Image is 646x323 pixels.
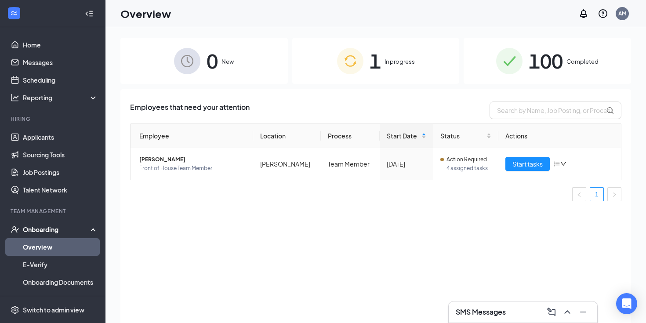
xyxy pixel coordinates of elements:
div: Open Intercom Messenger [616,293,637,314]
a: Sourcing Tools [23,146,98,163]
a: Onboarding Documents [23,273,98,291]
div: Onboarding [23,225,91,234]
a: Scheduling [23,71,98,89]
span: left [577,192,582,197]
span: Start tasks [512,159,543,169]
svg: Analysis [11,93,19,102]
svg: ComposeMessage [546,307,557,317]
li: 1 [590,187,604,201]
span: bars [553,160,560,167]
svg: Settings [11,305,19,314]
span: [PERSON_NAME] [139,155,246,164]
li: Next Page [607,187,621,201]
td: [PERSON_NAME] [253,148,321,180]
span: Front of House Team Member [139,164,246,173]
div: Reporting [23,93,98,102]
input: Search by Name, Job Posting, or Process [490,102,621,119]
span: 0 [207,46,218,76]
span: Employees that need your attention [130,102,250,119]
svg: WorkstreamLogo [10,9,18,18]
th: Location [253,124,321,148]
div: Hiring [11,115,96,123]
svg: Collapse [85,9,94,18]
div: AM [618,10,626,17]
span: 100 [529,46,563,76]
a: Home [23,36,98,54]
th: Status [433,124,498,148]
button: ChevronUp [560,305,574,319]
th: Process [321,124,380,148]
a: E-Verify [23,256,98,273]
svg: ChevronUp [562,307,573,317]
span: down [560,161,566,167]
a: 1 [590,188,603,201]
span: Action Required [446,155,487,164]
span: In progress [385,57,415,66]
span: right [612,192,617,197]
span: New [221,57,234,66]
th: Employee [131,124,253,148]
th: Actions [498,124,621,148]
span: Start Date [387,131,420,141]
h1: Overview [120,6,171,21]
span: Completed [566,57,599,66]
div: Switch to admin view [23,305,84,314]
td: Team Member [321,148,380,180]
h3: SMS Messages [456,307,506,317]
div: [DATE] [387,159,426,169]
span: 4 assigned tasks [446,164,491,173]
button: left [572,187,586,201]
a: Applicants [23,128,98,146]
button: ComposeMessage [544,305,559,319]
a: Activity log [23,291,98,308]
svg: UserCheck [11,225,19,234]
a: Job Postings [23,163,98,181]
a: Talent Network [23,181,98,199]
li: Previous Page [572,187,586,201]
button: Start tasks [505,157,550,171]
span: 1 [370,46,381,76]
a: Overview [23,238,98,256]
button: right [607,187,621,201]
a: Messages [23,54,98,71]
svg: Notifications [578,8,589,19]
button: Minimize [576,305,590,319]
div: Team Management [11,207,96,215]
span: Status [440,131,485,141]
svg: Minimize [578,307,588,317]
svg: QuestionInfo [598,8,608,19]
